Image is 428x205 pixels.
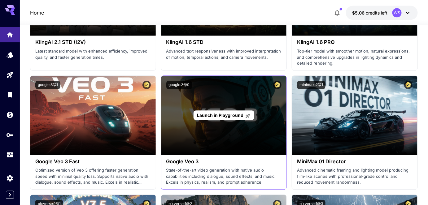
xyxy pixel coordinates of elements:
div: $5.05682 [352,10,387,16]
button: google:3@0 [166,81,192,89]
div: Models [6,51,14,59]
h3: KlingAI 1.6 PRO [297,39,413,45]
p: Advanced cinematic framing and lighting model producing film-like scenes with professional-grade ... [297,167,413,186]
div: Settings [6,174,14,182]
span: credits left [366,10,387,15]
button: Certified Model – Vetted for best performance and includes a commercial license. [273,81,282,89]
button: Expand sidebar [6,191,14,199]
div: WS [392,8,402,17]
h3: MiniMax 01 Director [297,159,413,164]
p: Top-tier model with smoother motion, natural expressions, and comprehensive upgrades in lighting ... [297,48,413,66]
img: alt [30,76,156,155]
h3: KlingAI 1.6 STD [166,39,282,45]
h3: Google Veo 3 Fast [35,159,151,164]
button: Certified Model – Vetted for best performance and includes a commercial license. [404,81,413,89]
div: Usage [6,151,14,159]
a: Launch in Playground [194,110,254,120]
div: Playground [6,71,14,79]
span: Launch in Playground [197,113,243,118]
h3: Google Veo 3 [166,159,282,164]
span: $5.06 [352,10,366,15]
div: Home [6,29,14,37]
h3: KlingAI 2.1 STD (I2V) [35,39,151,45]
img: alt [292,76,417,155]
a: Home [30,9,44,16]
nav: breadcrumb [30,9,44,16]
p: Advanced text responsiveness with improved interpretation of motion, temporal actions, and camera... [166,48,282,60]
button: $5.05682WS [346,6,418,20]
div: Wallet [6,111,14,119]
p: Optimized version of Veo 3 offering faster generation speed with minimal quality loss. Supports n... [35,167,151,186]
button: minimax:2@1 [297,81,325,89]
p: Latest standard model with enhanced efficiency, improved quality, and faster generation times. [35,48,151,60]
div: API Keys [6,131,14,139]
p: State-of-the-art video generation with native audio capabilities including dialogue, sound effect... [166,167,282,186]
button: Certified Model – Vetted for best performance and includes a commercial license. [142,81,151,89]
div: Library [6,91,14,99]
button: google:3@1 [35,81,60,89]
